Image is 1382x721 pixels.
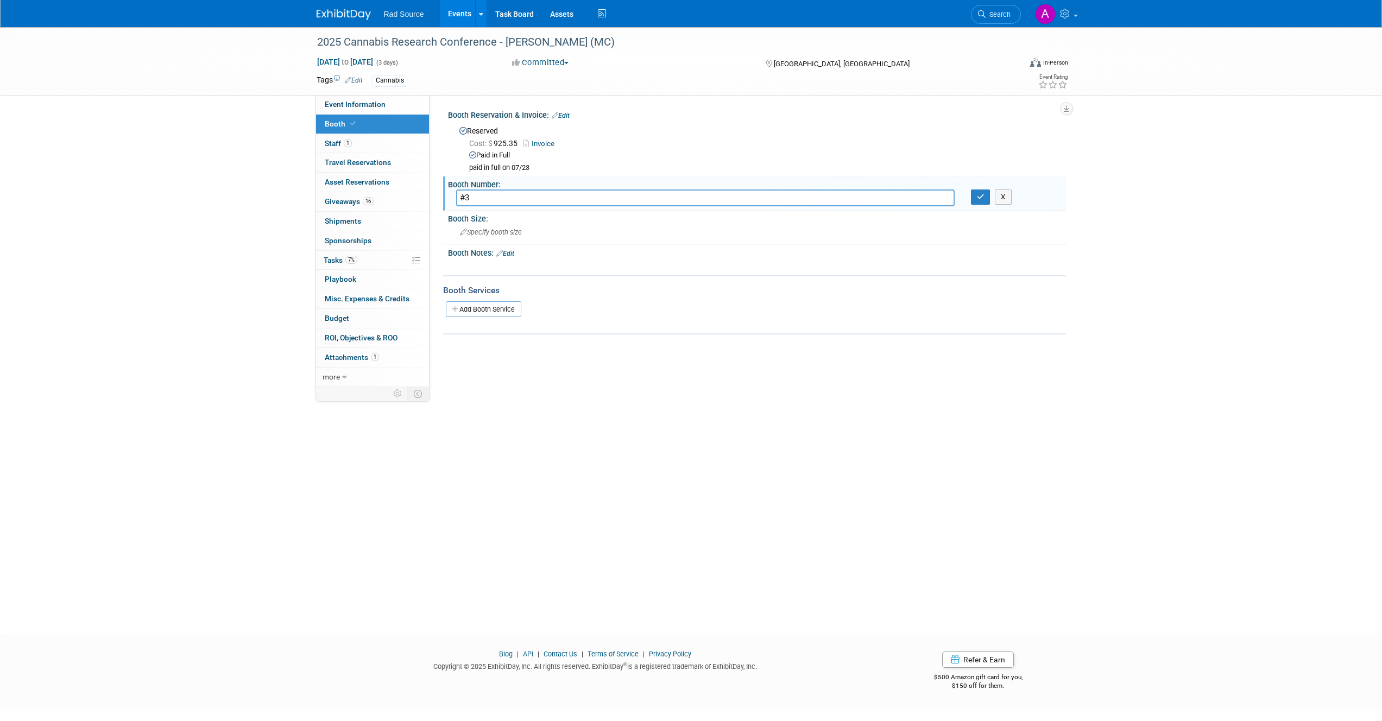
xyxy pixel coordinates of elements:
[891,681,1066,691] div: $150 off for them.
[535,650,542,658] span: |
[325,158,391,167] span: Travel Reservations
[384,10,424,18] span: Rad Source
[325,197,374,206] span: Giveaways
[957,56,1069,73] div: Event Format
[448,245,1066,259] div: Booth Notes:
[317,74,363,87] td: Tags
[313,33,1005,52] div: 2025 Cannabis Research Conference - [PERSON_NAME] (MC)
[446,301,521,317] a: Add Booth Service
[774,60,910,68] span: [GEOGRAPHIC_DATA], [GEOGRAPHIC_DATA]
[316,173,429,192] a: Asset Reservations
[317,9,371,20] img: ExhibitDay
[514,650,521,658] span: |
[350,121,356,127] i: Booth reservation complete
[891,666,1066,691] div: $500 Amazon gift card for you,
[316,212,429,231] a: Shipments
[373,75,407,86] div: Cannabis
[316,328,429,347] a: ROI, Objectives & ROO
[375,59,398,66] span: (3 days)
[499,650,513,658] a: Blog
[579,650,586,658] span: |
[325,236,371,245] span: Sponsorships
[371,353,379,361] span: 1
[325,314,349,322] span: Budget
[323,372,340,381] span: more
[588,650,639,658] a: Terms of Service
[448,176,1066,190] div: Booth Number:
[496,250,514,257] a: Edit
[552,112,570,119] a: Edit
[508,57,573,68] button: Committed
[1038,74,1068,80] div: Event Rating
[448,211,1066,224] div: Booth Size:
[443,284,1066,296] div: Booth Services
[325,119,358,128] span: Booth
[469,150,1058,161] div: Paid in Full
[316,134,429,153] a: Staff1
[469,139,494,148] span: Cost: $
[995,189,1012,205] button: X
[317,659,875,672] div: Copyright © 2025 ExhibitDay, Inc. All rights reserved. ExhibitDay is a registered trademark of Ex...
[407,387,429,401] td: Toggle Event Tabs
[325,275,356,283] span: Playbook
[971,5,1021,24] a: Search
[316,309,429,328] a: Budget
[316,368,429,387] a: more
[460,228,522,236] span: Specify booth size
[469,163,1058,173] div: paid in full on 07/23
[316,153,429,172] a: Travel Reservations
[363,197,374,205] span: 16
[986,10,1011,18] span: Search
[325,294,409,303] span: Misc. Expenses & Credits
[316,192,429,211] a: Giveaways16
[448,107,1066,121] div: Booth Reservation & Invoice:
[316,251,429,270] a: Tasks7%
[649,650,691,658] a: Privacy Policy
[317,57,374,67] span: [DATE] [DATE]
[316,115,429,134] a: Booth
[544,650,577,658] a: Contact Us
[345,256,357,264] span: 7%
[325,100,386,109] span: Event Information
[316,348,429,367] a: Attachments1
[340,58,350,66] span: to
[325,353,379,362] span: Attachments
[1030,58,1041,67] img: Format-Inperson.png
[325,178,389,186] span: Asset Reservations
[623,661,627,667] sup: ®
[345,77,363,84] a: Edit
[1043,59,1068,67] div: In-Person
[325,139,352,148] span: Staff
[456,123,1058,173] div: Reserved
[316,95,429,114] a: Event Information
[325,217,361,225] span: Shipments
[325,333,397,342] span: ROI, Objectives & ROO
[316,231,429,250] a: Sponsorships
[316,270,429,289] a: Playbook
[344,139,352,147] span: 1
[1035,4,1056,24] img: Armando Arellano
[640,650,647,658] span: |
[523,650,533,658] a: API
[316,289,429,308] a: Misc. Expenses & Credits
[523,140,560,148] a: Invoice
[942,652,1014,668] a: Refer & Earn
[388,387,407,401] td: Personalize Event Tab Strip
[469,139,522,148] span: 925.35
[324,256,357,264] span: Tasks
